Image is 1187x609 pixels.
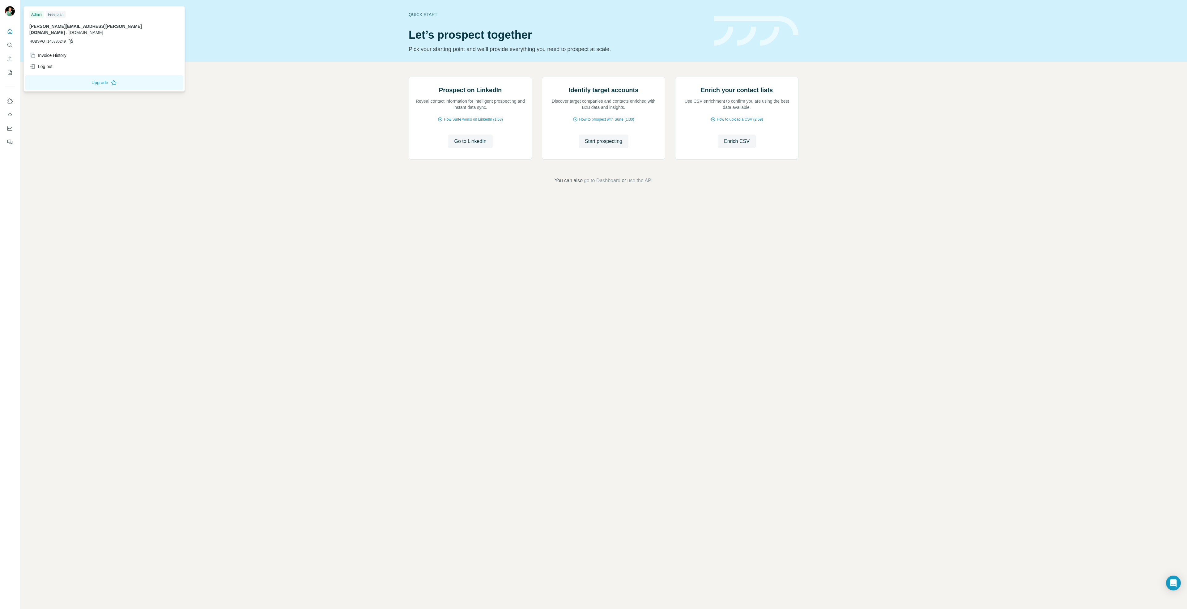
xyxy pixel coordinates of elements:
[717,117,763,122] span: How to upload a CSV (2:59)
[5,6,15,16] img: Avatar
[409,29,707,41] h1: Let’s prospect together
[579,117,634,122] span: How to prospect with Surfe (1:30)
[5,26,15,37] button: Quick start
[585,138,622,145] span: Start prospecting
[5,40,15,51] button: Search
[29,52,66,58] div: Invoice History
[69,30,103,35] span: [DOMAIN_NAME]
[409,11,707,18] div: Quick start
[5,67,15,78] button: My lists
[1166,576,1181,590] div: Open Intercom Messenger
[66,30,67,35] span: .
[584,177,620,184] button: go to Dashboard
[46,11,66,18] div: Free plan
[415,98,525,110] p: Reveal contact information for intelligent prospecting and instant data sync.
[5,109,15,120] button: Use Surfe API
[5,136,15,148] button: Feedback
[5,53,15,64] button: Enrich CSV
[724,138,750,145] span: Enrich CSV
[682,98,792,110] p: Use CSV enrichment to confirm you are using the best data available.
[548,98,659,110] p: Discover target companies and contacts enriched with B2B data and insights.
[439,86,502,94] h2: Prospect on LinkedIn
[622,177,626,184] span: or
[714,16,798,46] img: banner
[5,96,15,107] button: Use Surfe on LinkedIn
[29,39,66,44] span: HUBSPOT145830249
[555,177,583,184] span: You can also
[627,177,653,184] button: use the API
[5,123,15,134] button: Dashboard
[701,86,773,94] h2: Enrich your contact lists
[409,45,707,54] p: Pick your starting point and we’ll provide everything you need to prospect at scale.
[29,63,53,70] div: Log out
[25,75,183,90] button: Upgrade
[448,135,492,148] button: Go to LinkedIn
[29,24,142,35] span: [PERSON_NAME][EMAIL_ADDRESS][PERSON_NAME][DOMAIN_NAME]
[579,135,628,148] button: Start prospecting
[718,135,756,148] button: Enrich CSV
[29,11,44,18] div: Admin
[444,117,503,122] span: How Surfe works on LinkedIn (1:58)
[454,138,486,145] span: Go to LinkedIn
[569,86,639,94] h2: Identify target accounts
